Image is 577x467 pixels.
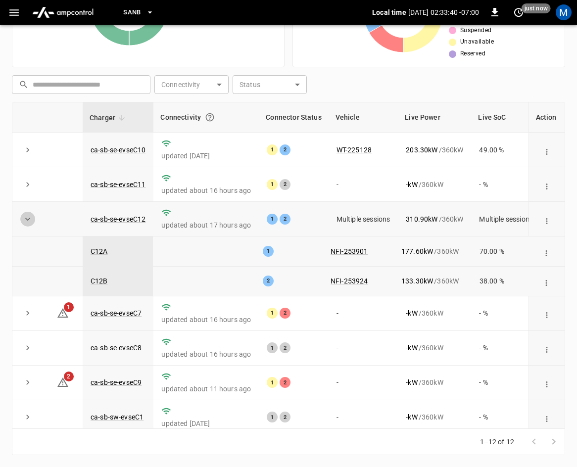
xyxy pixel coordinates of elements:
[91,277,108,285] a: C12B
[161,151,251,161] p: updated [DATE]
[329,400,398,435] td: -
[280,412,290,422] div: 2
[540,246,554,256] div: action cell options
[28,3,97,22] img: ampcontrol.io logo
[329,167,398,202] td: -
[337,146,372,154] a: WT-225128
[406,145,437,155] p: 203.30 kW
[91,378,142,386] a: ca-sb-se-evseC9
[540,343,554,353] div: action cell options
[406,180,417,189] p: - kW
[329,296,398,331] td: -
[556,4,572,20] div: profile-icon
[267,144,278,155] div: 1
[280,144,290,155] div: 2
[406,343,417,353] p: - kW
[329,202,398,236] td: Multiple sessions
[90,112,128,124] span: Charger
[20,212,35,227] button: expand row
[267,342,278,353] div: 1
[472,236,542,266] td: 70.00 %
[91,215,145,223] a: ca-sb-se-evseC12
[280,342,290,353] div: 2
[119,3,158,22] button: SanB
[161,384,251,394] p: updated about 11 hours ago
[540,214,554,224] div: action cell options
[329,366,398,400] td: -
[161,349,251,359] p: updated about 16 hours ago
[267,179,278,190] div: 1
[406,180,463,189] div: / 360 kW
[91,181,145,188] a: ca-sb-se-evseC11
[406,308,463,318] div: / 360 kW
[540,276,554,286] div: action cell options
[280,214,290,225] div: 2
[406,412,417,422] p: - kW
[406,343,463,353] div: / 360 kW
[472,266,542,296] td: 38.00 %
[540,145,554,155] div: action cell options
[471,102,541,133] th: Live SoC
[91,413,144,421] a: ca-sb-sw-evseC1
[471,331,541,366] td: - %
[372,7,406,17] p: Local time
[408,7,479,17] p: [DATE] 02:33:40 -07:00
[161,419,251,428] p: updated [DATE]
[471,400,541,435] td: - %
[91,344,142,352] a: ca-sb-se-evseC8
[540,308,554,318] div: action cell options
[263,276,274,286] div: 2
[471,202,541,236] td: Multiple sessions
[406,412,463,422] div: / 360 kW
[20,375,35,390] button: expand row
[267,412,278,422] div: 1
[160,108,252,126] div: Connectivity
[540,180,554,189] div: action cell options
[406,308,417,318] p: - kW
[331,247,368,255] a: NFI-253901
[201,108,219,126] button: Connection between the charger and our software.
[460,26,492,36] span: Suspended
[20,340,35,355] button: expand row
[329,331,398,366] td: -
[259,102,328,133] th: Connector Status
[529,102,565,133] th: Action
[20,142,35,157] button: expand row
[401,246,464,256] div: / 360 kW
[57,378,69,386] a: 2
[406,377,463,387] div: / 360 kW
[460,37,494,47] span: Unavailable
[267,308,278,319] div: 1
[280,179,290,190] div: 2
[263,246,274,257] div: 1
[91,146,145,154] a: ca-sb-se-evseC10
[20,410,35,424] button: expand row
[64,302,74,312] span: 1
[406,145,463,155] div: / 360 kW
[540,377,554,387] div: action cell options
[480,437,515,447] p: 1–12 of 12
[91,247,108,255] a: C12A
[460,49,485,59] span: Reserved
[401,276,464,286] div: / 360 kW
[401,276,433,286] p: 133.30 kW
[406,214,437,224] p: 310.90 kW
[329,102,398,133] th: Vehicle
[57,309,69,317] a: 1
[406,214,463,224] div: / 360 kW
[20,306,35,321] button: expand row
[161,220,251,230] p: updated about 17 hours ago
[161,186,251,195] p: updated about 16 hours ago
[123,7,141,18] span: SanB
[280,377,290,388] div: 2
[511,4,527,20] button: set refresh interval
[64,372,74,381] span: 2
[91,309,142,317] a: ca-sb-se-evseC7
[471,296,541,331] td: - %
[267,377,278,388] div: 1
[401,246,433,256] p: 177.60 kW
[406,377,417,387] p: - kW
[161,315,251,325] p: updated about 16 hours ago
[522,3,551,13] span: just now
[280,308,290,319] div: 2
